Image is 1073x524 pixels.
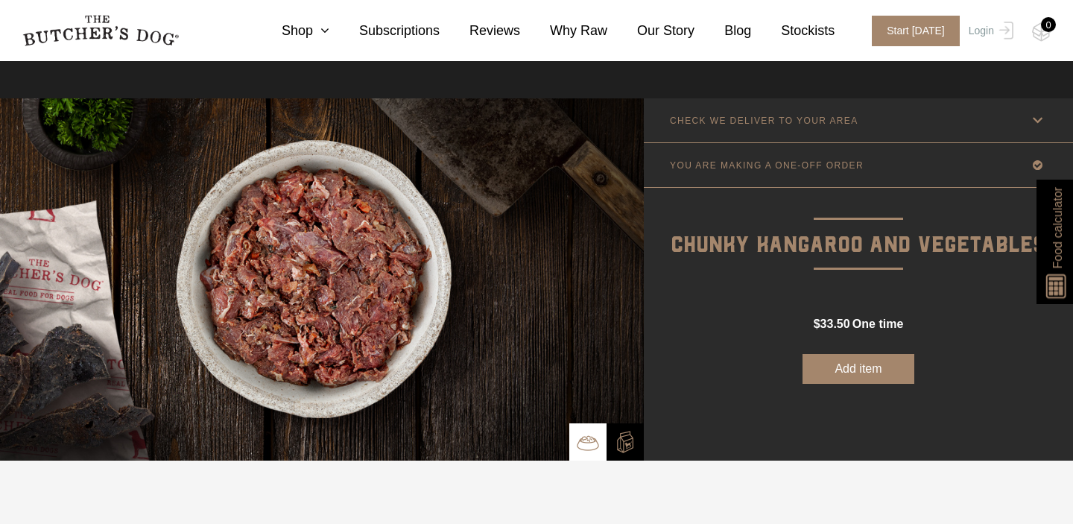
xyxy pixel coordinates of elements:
p: Chunky Kangaroo and Vegetables [644,188,1073,263]
span: 33.50 [820,318,850,330]
p: CHECK WE DELIVER TO YOUR AREA [670,116,858,126]
span: Food calculator [1048,187,1066,268]
img: TBD_Bowl.png [577,432,599,454]
a: Why Raw [520,21,607,41]
img: TBD_Cart-Empty.png [1032,22,1051,42]
a: Shop [252,21,329,41]
a: Reviews [440,21,520,41]
a: YOU ARE MAKING A ONE-OFF ORDER [644,143,1073,187]
a: Our Story [607,21,694,41]
div: 0 [1041,17,1056,32]
button: Add item [803,354,914,384]
p: YOU ARE MAKING A ONE-OFF ORDER [670,160,864,171]
a: Start [DATE] [857,16,965,46]
span: $ [814,318,820,330]
a: Login [965,16,1013,46]
img: TBD_Build-A-Box-2.png [614,431,636,453]
a: Stockists [751,21,835,41]
a: CHECK WE DELIVER TO YOUR AREA [644,98,1073,142]
a: Subscriptions [329,21,440,41]
span: one time [852,318,903,330]
a: Blog [694,21,751,41]
span: Start [DATE] [872,16,960,46]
